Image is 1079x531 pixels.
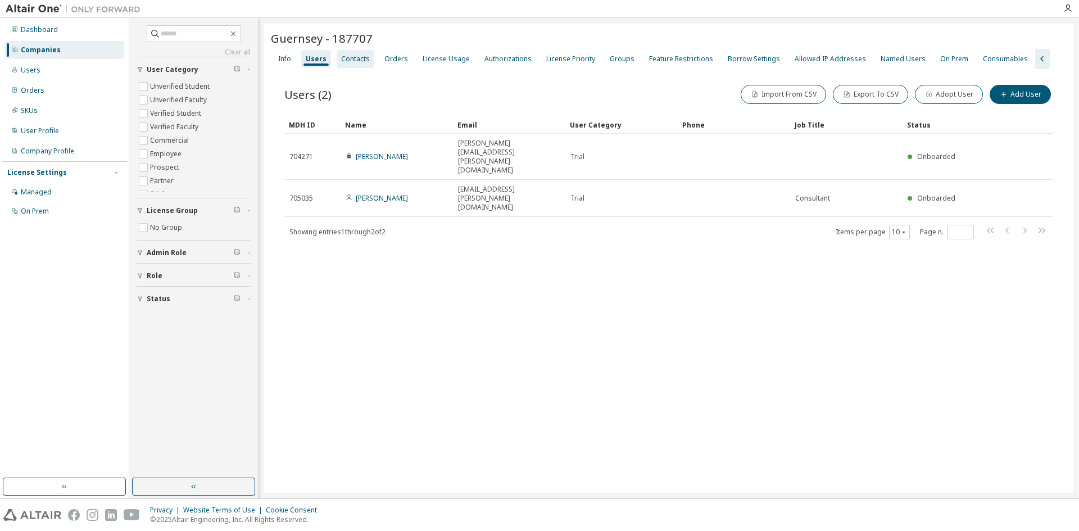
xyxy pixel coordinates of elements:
div: Orders [384,55,408,63]
div: License Settings [7,168,67,177]
div: Allowed IP Addresses [795,55,866,63]
div: Orders [21,86,44,95]
button: Add User [990,85,1051,104]
span: Status [147,294,170,303]
span: Clear filter [234,65,241,74]
div: Cookie Consent [266,506,324,515]
label: No Group [150,221,184,234]
span: Role [147,271,162,280]
span: [PERSON_NAME][EMAIL_ADDRESS][PERSON_NAME][DOMAIN_NAME] [458,139,560,175]
span: [EMAIL_ADDRESS][PERSON_NAME][DOMAIN_NAME] [458,185,560,212]
button: Admin Role [137,240,251,265]
div: Managed [21,188,52,197]
span: 705035 [289,194,313,203]
div: Dashboard [21,25,58,34]
button: 10 [892,228,907,237]
img: altair_logo.svg [3,509,61,521]
div: Website Terms of Use [183,506,266,515]
div: Feature Restrictions [649,55,713,63]
img: linkedin.svg [105,509,117,521]
label: Commercial [150,134,191,147]
img: facebook.svg [68,509,80,521]
div: Info [278,55,291,63]
button: License Group [137,198,251,223]
div: Name [345,116,448,134]
div: Authorizations [484,55,532,63]
label: Prospect [150,161,182,174]
label: Unverified Faculty [150,93,209,107]
div: License Priority [546,55,595,63]
div: Status [907,116,986,134]
span: Onboarded [917,193,955,203]
div: Company Profile [21,147,74,156]
button: User Category [137,57,251,82]
span: Page n. [920,225,974,239]
div: User Profile [21,126,59,135]
label: Verified Student [150,107,203,120]
a: [PERSON_NAME] [356,193,408,203]
div: Groups [610,55,634,63]
img: youtube.svg [124,509,140,521]
span: Consultant [795,194,830,203]
div: Privacy [150,506,183,515]
button: Role [137,264,251,288]
span: Users (2) [284,87,332,102]
img: instagram.svg [87,509,98,521]
div: On Prem [21,207,49,216]
button: Adopt User [915,85,983,104]
span: Trial [570,152,584,161]
div: Contacts [341,55,370,63]
span: Clear filter [234,248,241,257]
div: User Category [570,116,673,134]
span: 704271 [289,152,313,161]
span: Showing entries 1 through 2 of 2 [289,227,386,237]
div: SKUs [21,106,38,115]
label: Employee [150,147,184,161]
img: Altair One [6,3,146,15]
div: License Usage [423,55,470,63]
a: Clear all [137,48,251,57]
span: Guernsey - 187707 [271,30,373,46]
span: Admin Role [147,248,187,257]
span: Items per page [836,225,910,239]
div: Borrow Settings [728,55,780,63]
label: Partner [150,174,176,188]
a: [PERSON_NAME] [356,152,408,161]
span: Clear filter [234,271,241,280]
span: User Category [147,65,198,74]
span: License Group [147,206,198,215]
label: Unverified Student [150,80,212,93]
label: Verified Faculty [150,120,201,134]
span: Onboarded [917,152,955,161]
div: Companies [21,46,61,55]
span: Clear filter [234,294,241,303]
div: Users [21,66,40,75]
div: Consumables [983,55,1028,63]
div: Users [306,55,327,63]
button: Import From CSV [741,85,826,104]
div: Named Users [881,55,926,63]
p: © 2025 Altair Engineering, Inc. All Rights Reserved. [150,515,324,524]
div: On Prem [940,55,968,63]
span: Trial [570,194,584,203]
label: Trial [150,188,166,201]
div: Job Title [795,116,898,134]
div: MDH ID [289,116,336,134]
button: Export To CSV [833,85,908,104]
button: Status [137,287,251,311]
div: Phone [682,116,786,134]
div: Email [457,116,561,134]
span: Clear filter [234,206,241,215]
